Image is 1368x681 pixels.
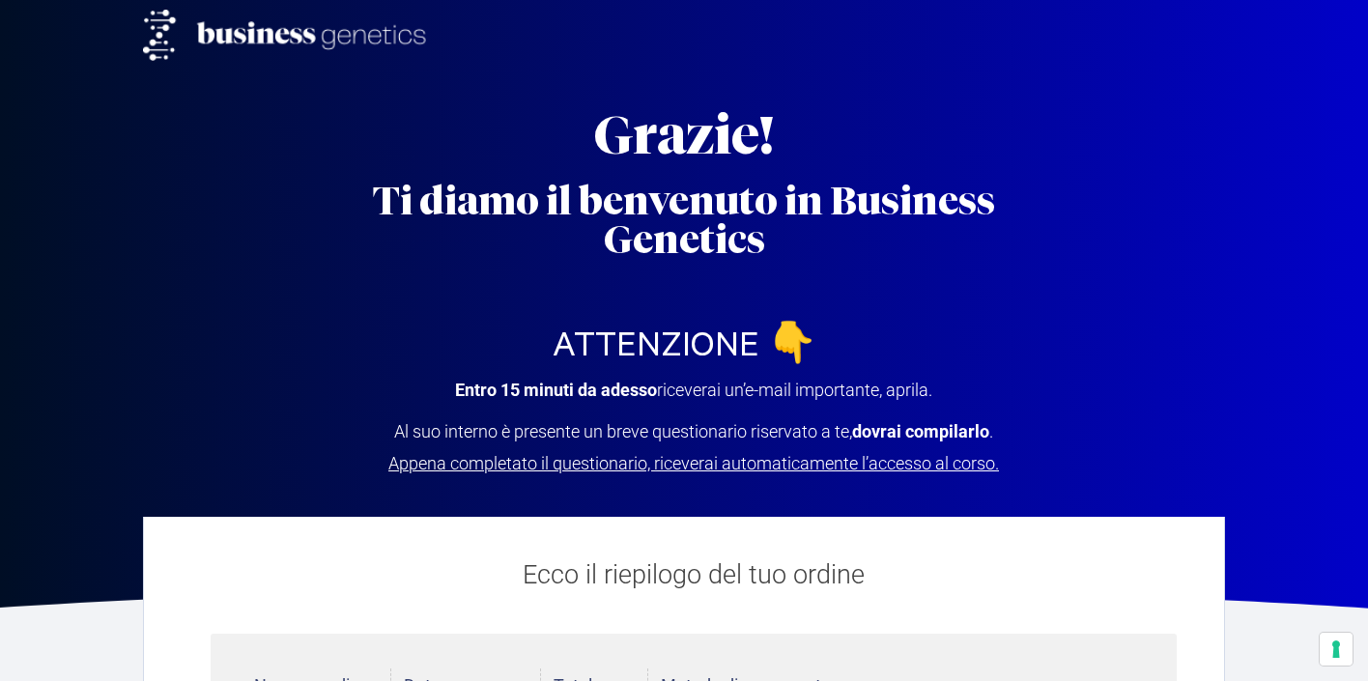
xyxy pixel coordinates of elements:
[336,182,1032,259] h2: Ti diamo il benvenuto in Business Genetics
[455,380,657,400] strong: Entro 15 minuti da adesso
[385,424,1003,471] p: Al suo interno è presente un breve questionario riservato a te, .
[388,453,999,473] span: Appena completato il questionario, riceverai automaticamente l’accesso al corso.
[385,383,1003,398] p: riceverai un’e-mail importante, aprila.
[1320,633,1353,666] button: Le tue preferenze relative al consenso per le tecnologie di tracciamento
[852,421,989,441] strong: dovrai compilarlo
[211,555,1177,595] p: Ecco il riepilogo del tuo ordine
[336,326,1032,365] h2: ATTENZIONE 👇
[336,109,1032,162] h2: Grazie!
